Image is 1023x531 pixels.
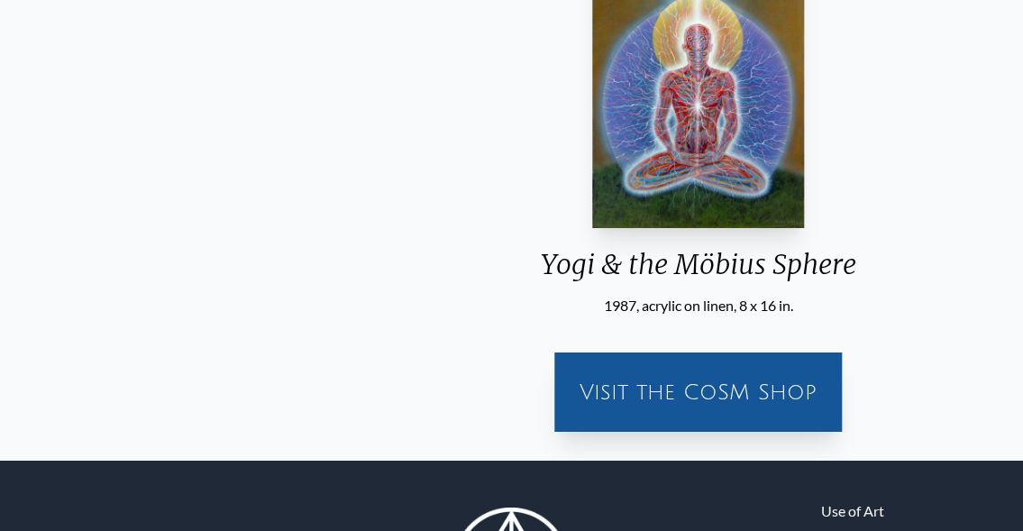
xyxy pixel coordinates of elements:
a: Visit the CoSM Shop [565,363,831,421]
div: Yogi & the Möbius Sphere [526,248,871,295]
a: Use of Art [821,500,884,522]
div: 1987, acrylic on linen, 8 x 16 in. [526,295,871,316]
